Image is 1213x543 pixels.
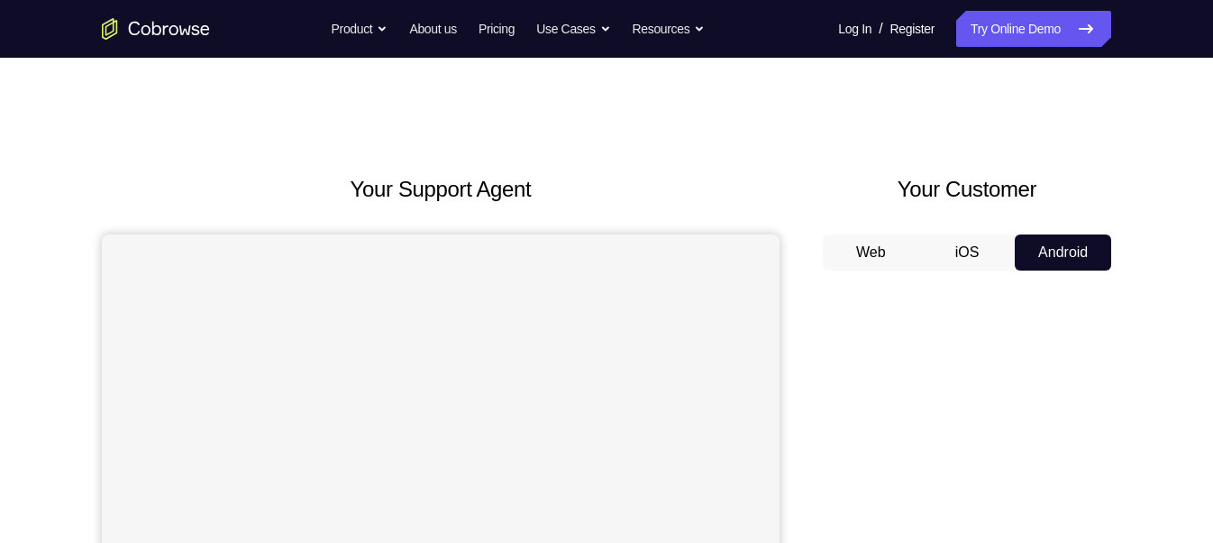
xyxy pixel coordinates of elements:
[1015,235,1111,271] button: Android
[838,11,871,47] a: Log In
[633,11,706,47] button: Resources
[536,11,610,47] button: Use Cases
[102,173,780,206] h2: Your Support Agent
[956,11,1111,47] a: Try Online Demo
[879,18,882,40] span: /
[409,11,456,47] a: About us
[332,11,388,47] button: Product
[919,235,1016,271] button: iOS
[479,11,515,47] a: Pricing
[823,173,1111,206] h2: Your Customer
[823,235,919,271] button: Web
[890,11,935,47] a: Register
[102,18,210,40] a: Go to the home page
